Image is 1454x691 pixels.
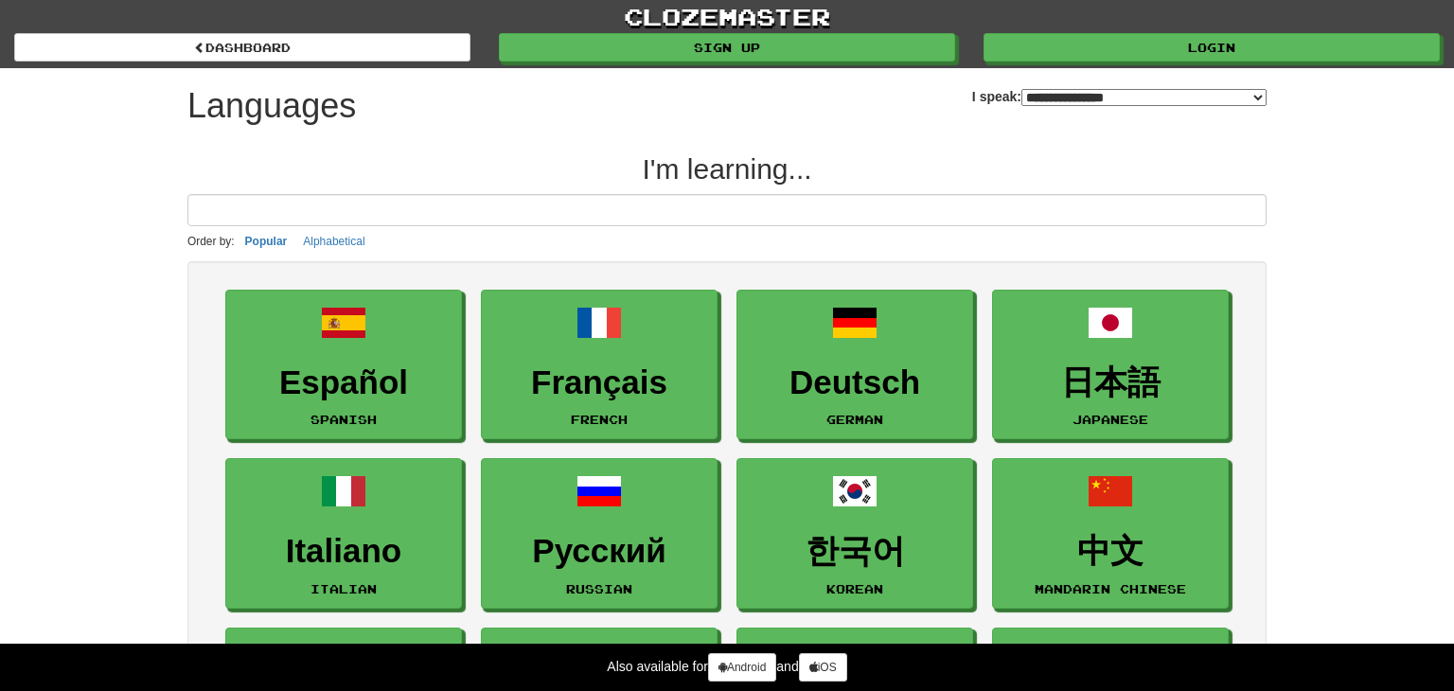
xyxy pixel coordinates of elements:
label: I speak: [972,87,1267,106]
a: DeutschGerman [736,290,973,440]
a: РусскийRussian [481,458,718,609]
small: French [571,413,628,426]
button: Popular [239,231,293,252]
a: iOS [799,653,847,682]
h3: Italiano [236,533,452,570]
small: Russian [566,582,632,595]
a: EspañolSpanish [225,290,462,440]
a: Sign up [499,33,955,62]
select: I speak: [1021,89,1267,106]
h2: I'm learning... [187,153,1267,185]
a: 한국어Korean [736,458,973,609]
h3: 日本語 [1002,364,1218,401]
h3: Deutsch [747,364,963,401]
h3: Français [491,364,707,401]
small: Spanish [310,413,377,426]
small: German [826,413,883,426]
a: 中文Mandarin Chinese [992,458,1229,609]
h3: 中文 [1002,533,1218,570]
h1: Languages [187,87,356,125]
a: FrançaisFrench [481,290,718,440]
h3: Español [236,364,452,401]
a: 日本語Japanese [992,290,1229,440]
small: Japanese [1073,413,1148,426]
h3: Русский [491,533,707,570]
a: Android [708,653,776,682]
small: Italian [310,582,377,595]
h3: 한국어 [747,533,963,570]
button: Alphabetical [297,231,370,252]
a: ItalianoItalian [225,458,462,609]
small: Mandarin Chinese [1035,582,1186,595]
small: Order by: [187,235,235,248]
small: Korean [826,582,883,595]
a: dashboard [14,33,470,62]
a: Login [984,33,1440,62]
